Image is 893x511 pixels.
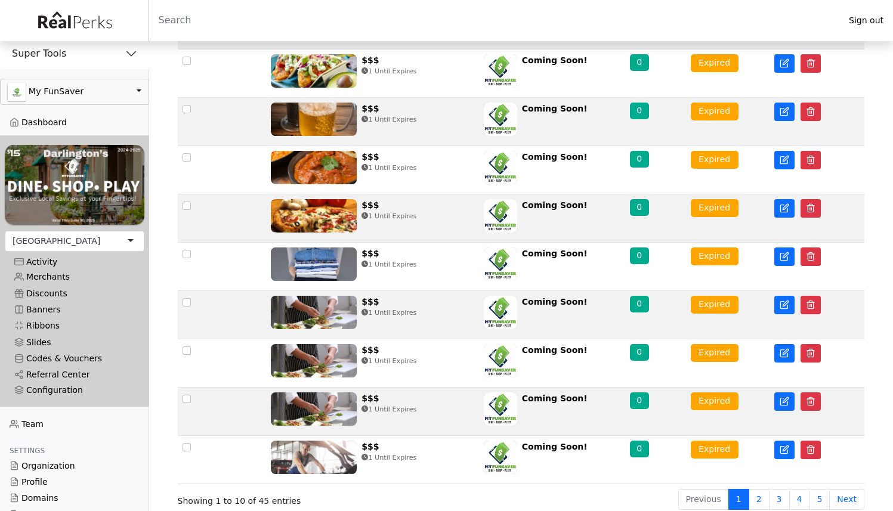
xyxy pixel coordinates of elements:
[484,344,620,382] a: Coming Soon!
[271,151,474,189] a: $$$ 1 Until Expires
[630,250,649,260] a: 0
[361,308,416,318] div: 1 Until Expires
[522,296,588,308] div: Coming Soon!
[271,392,474,431] a: $$$ 1 Until Expires
[361,212,416,222] div: 1 Until Expires
[484,103,517,136] img: uEb78gWEbexK4ebQ4488e8Ak2jDVT5W4gQk8jJhb.jpg
[691,103,738,120] button: Expired
[271,103,357,136] img: iT9LiVhJMaPyEtHs1ul7SrkpgLVGmAWjVpC2zg64.jpg
[361,115,416,125] div: 1 Until Expires
[271,296,357,329] img: cHFHSj1QsMJBMYgSlyoV823T881hVGSd1UDSSlup.jpg
[8,83,26,101] img: LjDlUMcRymZyljcMQ6E4WisLdUvDVNhafNqgcGaN.png
[691,199,738,216] button: Expired
[14,385,135,395] div: Configuration
[361,344,416,357] div: $$$
[630,347,649,357] a: 0
[484,103,620,141] a: Coming Soon!
[5,351,144,367] a: Codes & Vouchers
[630,247,649,264] div: 0
[361,392,416,405] div: $$$
[484,441,517,474] img: uEb78gWEbexK4ebQ4488e8Ak2jDVT5W4gQk8jJhb.jpg
[630,57,649,67] a: 0
[691,296,738,313] button: Expired
[5,334,144,350] a: Slides
[484,151,517,184] img: uEb78gWEbexK4ebQ4488e8Ak2jDVT5W4gQk8jJhb.jpg
[5,318,144,334] a: Ribbons
[728,489,749,510] a: 1
[361,67,416,77] div: 1 Until Expires
[522,103,588,115] div: Coming Soon!
[13,235,100,247] div: [GEOGRAPHIC_DATA]
[271,199,474,237] a: $$$ 1 Until Expires
[691,441,738,458] button: Expired
[271,247,357,281] img: YPjsOES9QxcCmSfh7R4CJylc5ERlB97Z0FyCY7y6.jpg
[361,405,416,415] div: 1 Until Expires
[630,392,649,408] div: 0
[630,344,649,360] div: 0
[5,269,144,285] a: Merchants
[361,260,416,270] div: 1 Until Expires
[361,296,416,308] div: $$$
[10,447,45,455] span: Settings
[271,344,474,382] a: $$$ 1 Until Expires
[361,199,416,212] div: $$$
[630,154,649,163] a: 0
[361,103,416,115] div: $$$
[630,199,649,215] div: 0
[361,163,416,174] div: 1 Until Expires
[361,357,416,367] div: 1 Until Expires
[691,151,738,168] button: Expired
[484,392,517,426] img: uEb78gWEbexK4ebQ4488e8Ak2jDVT5W4gQk8jJhb.jpg
[271,103,474,141] a: $$$ 1 Until Expires
[484,54,517,88] img: uEb78gWEbexK4ebQ4488e8Ak2jDVT5W4gQk8jJhb.jpg
[522,151,588,163] div: Coming Soon!
[484,199,517,233] img: uEb78gWEbexK4ebQ4488e8Ak2jDVT5W4gQk8jJhb.jpg
[522,54,588,67] div: Coming Soon!
[630,444,649,453] a: 0
[630,106,649,115] a: 0
[749,489,770,510] a: 2
[484,392,620,431] a: Coming Soon!
[522,247,588,260] div: Coming Soon!
[271,199,357,233] img: TJjfcWEAnkOOO8fMSd1sShSyKkyAYjHAd9zShXbf.jpg
[630,151,649,167] div: 0
[5,145,144,224] img: 8wGSzPuAKzrp3mtGP2PA1Il0AJt4I6ew9JpRMXAZ.png
[522,199,588,212] div: Coming Soon!
[361,441,416,453] div: $$$
[484,296,517,329] img: uEb78gWEbexK4ebQ4488e8Ak2jDVT5W4gQk8jJhb.jpg
[522,392,588,405] div: Coming Soon!
[361,453,416,463] div: 1 Until Expires
[630,54,649,70] div: 0
[484,54,620,92] a: Coming Soon!
[361,151,416,163] div: $$$
[271,54,474,92] a: $$$ 1 Until Expires
[271,441,357,474] img: t2iRFOxDTk9gtScIbZuVZb5LQzpzSSyJo7L9SEnZ.jpg
[630,202,649,212] a: 0
[5,302,144,318] a: Banners
[691,54,738,72] button: Expired
[522,441,588,453] div: Coming Soon!
[32,7,118,34] img: real_perks_logo-01.svg
[691,247,738,265] button: Expired
[271,441,474,479] a: $$$ 1 Until Expires
[271,296,474,334] a: $$$ 1 Until Expires
[691,344,738,361] button: Expired
[149,6,840,35] input: Search
[271,247,474,286] a: $$$ 1 Until Expires
[271,392,357,426] img: 9TJbpZkOwWYE697sDoxR0H3b8m2UndSXWkVe2uGC.jpg
[789,489,810,510] a: 4
[809,489,830,510] a: 5
[271,151,357,184] img: orY8nUuw9uNV1Hxkji1D37iWUnCrylbgUgIN2lhm.jpg
[839,13,893,29] a: Sign out
[178,488,456,507] div: Showing 1 to 10 of 45 entries
[484,441,620,479] a: Coming Soon!
[829,489,864,510] a: Next
[769,489,790,510] a: 3
[484,247,517,281] img: uEb78gWEbexK4ebQ4488e8Ak2jDVT5W4gQk8jJhb.jpg
[691,392,738,410] button: Expired
[484,199,620,237] a: Coming Soon!
[630,299,649,308] a: 0
[630,103,649,119] div: 0
[484,247,620,286] a: Coming Soon!
[522,344,588,357] div: Coming Soon!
